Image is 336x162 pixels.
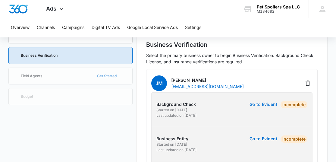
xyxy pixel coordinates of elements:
[11,18,30,37] button: Overview
[281,135,307,143] div: Incomplete
[250,102,277,106] button: Go to Evident
[37,18,55,37] button: Channels
[46,5,56,12] span: Ads
[127,18,178,37] button: Google Local Service Ads
[171,83,244,90] p: [EMAIL_ADDRESS][DOMAIN_NAME]
[92,18,120,37] button: Digital TV Ads
[171,77,244,83] p: [PERSON_NAME]
[156,113,230,118] p: Last updated on [DATE]
[257,5,300,9] div: account name
[156,142,230,147] p: Started on [DATE]
[156,107,230,113] p: Started on [DATE]
[156,101,230,107] p: Background Check
[257,9,300,14] div: account id
[156,135,230,142] p: Business Entity
[303,78,312,88] button: Delete
[8,47,133,64] a: Business Verification
[281,101,307,108] div: Incomplete
[156,147,230,153] p: Last updated on [DATE]
[62,18,84,37] button: Campaigns
[21,54,58,57] p: Business Verification
[185,18,201,37] button: Settings
[151,75,167,91] span: JM
[250,137,277,141] button: Go to Evident
[146,40,318,49] h2: Business Verification
[146,52,318,65] p: Select the primary business owner to begin Business Verification. Background Check, License, and ...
